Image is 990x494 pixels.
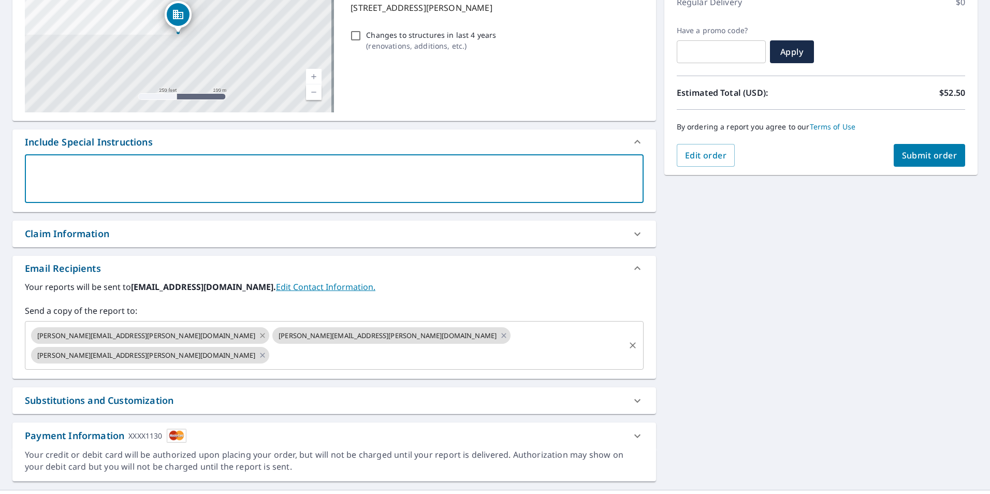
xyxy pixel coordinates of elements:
[778,46,806,57] span: Apply
[351,2,639,14] p: [STREET_ADDRESS][PERSON_NAME]
[276,281,375,293] a: EditContactInfo
[677,86,821,99] p: Estimated Total (USD):
[165,1,192,33] div: Dropped pin, building 1, Commercial property, 11905 Otero Ct Seminole, FL 33772
[31,331,261,341] span: [PERSON_NAME][EMAIL_ADDRESS][PERSON_NAME][DOMAIN_NAME]
[25,261,101,275] div: Email Recipients
[677,144,735,167] button: Edit order
[25,227,109,241] div: Claim Information
[12,221,656,247] div: Claim Information
[685,150,727,161] span: Edit order
[31,327,269,344] div: [PERSON_NAME][EMAIL_ADDRESS][PERSON_NAME][DOMAIN_NAME]
[12,387,656,414] div: Substitutions and Customization
[306,69,322,84] a: Current Level 17, Zoom In
[272,331,503,341] span: [PERSON_NAME][EMAIL_ADDRESS][PERSON_NAME][DOMAIN_NAME]
[306,84,322,100] a: Current Level 17, Zoom Out
[25,394,173,408] div: Substitutions and Customization
[25,449,644,473] div: Your credit or debit card will be authorized upon placing your order, but will not be charged unt...
[25,281,644,293] label: Your reports will be sent to
[366,30,496,40] p: Changes to structures in last 4 years
[131,281,276,293] b: [EMAIL_ADDRESS][DOMAIN_NAME].
[12,423,656,449] div: Payment InformationXXXX1130cardImage
[167,429,186,443] img: cardImage
[894,144,966,167] button: Submit order
[770,40,814,63] button: Apply
[12,129,656,154] div: Include Special Instructions
[272,327,511,344] div: [PERSON_NAME][EMAIL_ADDRESS][PERSON_NAME][DOMAIN_NAME]
[810,122,856,132] a: Terms of Use
[366,40,496,51] p: ( renovations, additions, etc. )
[25,429,186,443] div: Payment Information
[128,429,162,443] div: XXXX1130
[677,26,766,35] label: Have a promo code?
[31,351,261,360] span: [PERSON_NAME][EMAIL_ADDRESS][PERSON_NAME][DOMAIN_NAME]
[25,304,644,317] label: Send a copy of the report to:
[939,86,965,99] p: $52.50
[902,150,957,161] span: Submit order
[677,122,965,132] p: By ordering a report you agree to our
[625,338,640,353] button: Clear
[31,347,269,364] div: [PERSON_NAME][EMAIL_ADDRESS][PERSON_NAME][DOMAIN_NAME]
[12,256,656,281] div: Email Recipients
[25,135,153,149] div: Include Special Instructions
